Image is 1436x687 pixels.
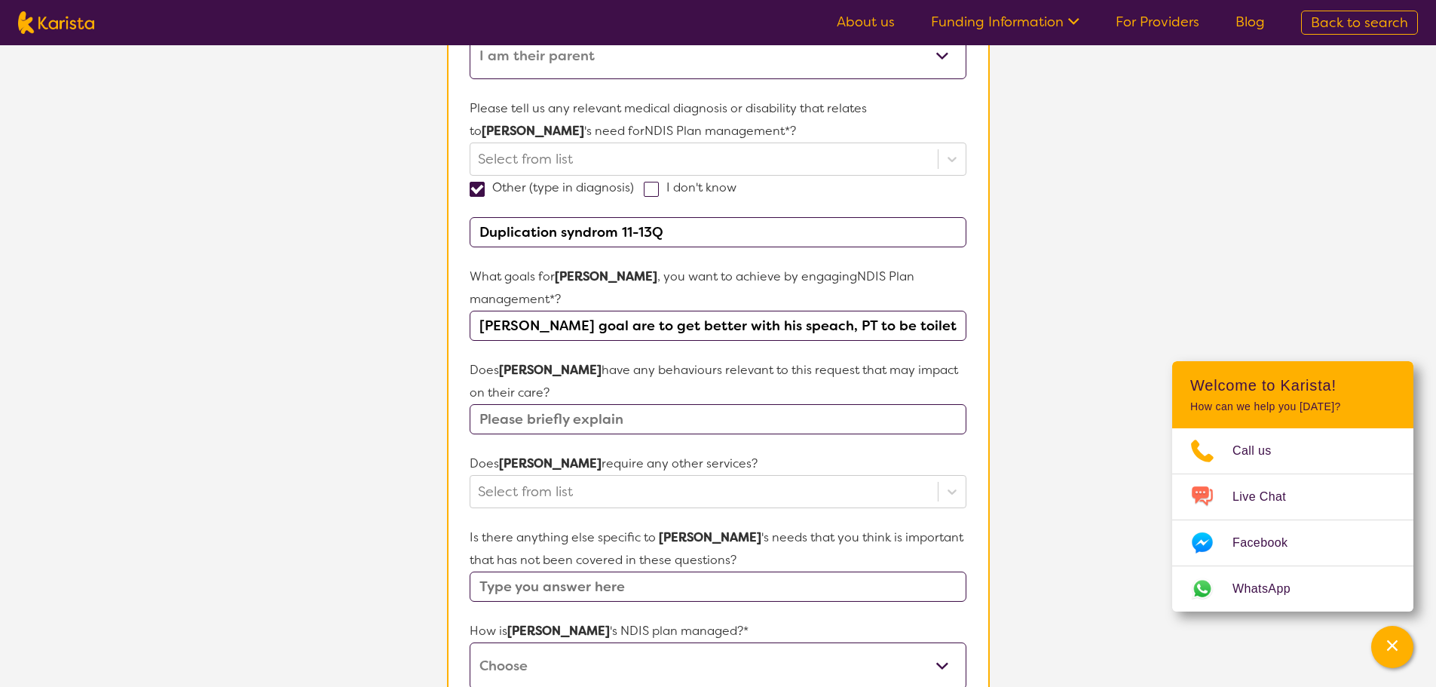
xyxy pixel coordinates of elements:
label: I don't know [644,179,746,195]
strong: [PERSON_NAME] [555,268,657,284]
p: Please tell us any relevant medical diagnosis or disability that relates to 's need for NDIS Plan... [470,97,966,143]
p: Does have any behaviours relevant to this request that may impact on their care? [470,359,966,404]
a: Blog [1235,13,1265,31]
strong: [PERSON_NAME] [499,455,602,471]
input: Type you answer here [470,572,966,602]
div: Channel Menu [1172,361,1413,612]
input: Please briefly explain [470,404,966,434]
input: Please type diagnosis [470,217,966,247]
span: Live Chat [1232,486,1304,508]
p: Is there anything else specific to 's needs that you think is important that has not been covered... [470,526,966,572]
button: Channel Menu [1371,626,1413,668]
p: Does require any other services? [470,452,966,475]
p: What goals for , you want to achieve by engaging NDIS Plan management *? [470,265,966,311]
span: WhatsApp [1232,578,1309,600]
span: Facebook [1232,532,1306,554]
strong: [PERSON_NAME] [507,623,610,639]
a: Web link opens in a new tab. [1172,566,1413,612]
span: Call us [1232,440,1290,462]
strong: [PERSON_NAME] [499,362,602,378]
a: Funding Information [931,13,1079,31]
p: How can we help you [DATE]? [1190,400,1395,413]
a: For Providers [1116,13,1199,31]
img: Karista logo [18,11,94,34]
a: About us [837,13,895,31]
strong: [PERSON_NAME] [482,123,584,139]
a: Back to search [1301,11,1418,35]
p: How is 's NDIS plan managed?* [470,620,966,643]
label: Other (type in diagnosis) [470,179,644,195]
strong: [PERSON_NAME] [659,529,761,545]
input: Type you answer here [470,311,966,341]
h2: Welcome to Karista! [1190,376,1395,394]
ul: Choose channel [1172,428,1413,612]
span: Back to search [1311,14,1408,32]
